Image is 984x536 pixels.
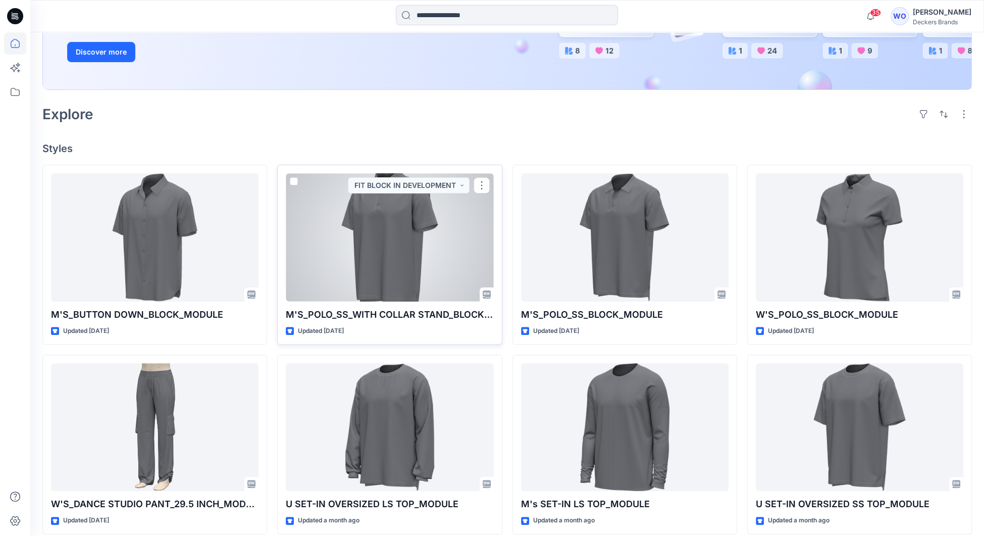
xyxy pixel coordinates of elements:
div: [PERSON_NAME] [913,6,971,18]
div: WO [891,7,909,25]
p: W'S_DANCE STUDIO PANT_29.5 INCH_MODULE [51,497,258,511]
a: U SET-IN OVERSIZED LS TOP_MODULE [286,363,493,491]
p: U SET-IN OVERSIZED LS TOP_MODULE [286,497,493,511]
a: Discover more [67,42,294,62]
a: M'S_BUTTON DOWN_BLOCK_MODULE [51,173,258,301]
p: Updated a month ago [298,515,359,526]
p: U SET-IN OVERSIZED SS TOP_MODULE [756,497,963,511]
p: M'S_BUTTON DOWN_BLOCK_MODULE [51,308,258,322]
a: W'S_DANCE STUDIO PANT_29.5 INCH_MODULE [51,363,258,491]
h2: Explore [42,106,93,122]
div: Deckers Brands [913,18,971,26]
h4: Styles [42,142,972,155]
p: Updated [DATE] [63,515,109,526]
a: U SET-IN OVERSIZED SS TOP_MODULE [756,363,963,491]
p: Updated a month ago [533,515,595,526]
a: W'S_POLO_SS_BLOCK_MODULE [756,173,963,301]
a: M's SET-IN LS TOP_MODULE [521,363,729,491]
p: M'S_POLO_SS_BLOCK_MODULE [521,308,729,322]
a: M'S_POLO_SS_WITH COLLAR STAND_BLOCK_MODULE [286,173,493,301]
p: M'S_POLO_SS_WITH COLLAR STAND_BLOCK_MODULE [286,308,493,322]
p: Updated [DATE] [533,326,579,336]
p: W'S_POLO_SS_BLOCK_MODULE [756,308,963,322]
span: 35 [870,9,881,17]
p: Updated [DATE] [298,326,344,336]
p: Updated [DATE] [63,326,109,336]
a: M'S_POLO_SS_BLOCK_MODULE [521,173,729,301]
p: Updated a month ago [768,515,830,526]
button: Discover more [67,42,135,62]
p: M's SET-IN LS TOP_MODULE [521,497,729,511]
p: Updated [DATE] [768,326,814,336]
